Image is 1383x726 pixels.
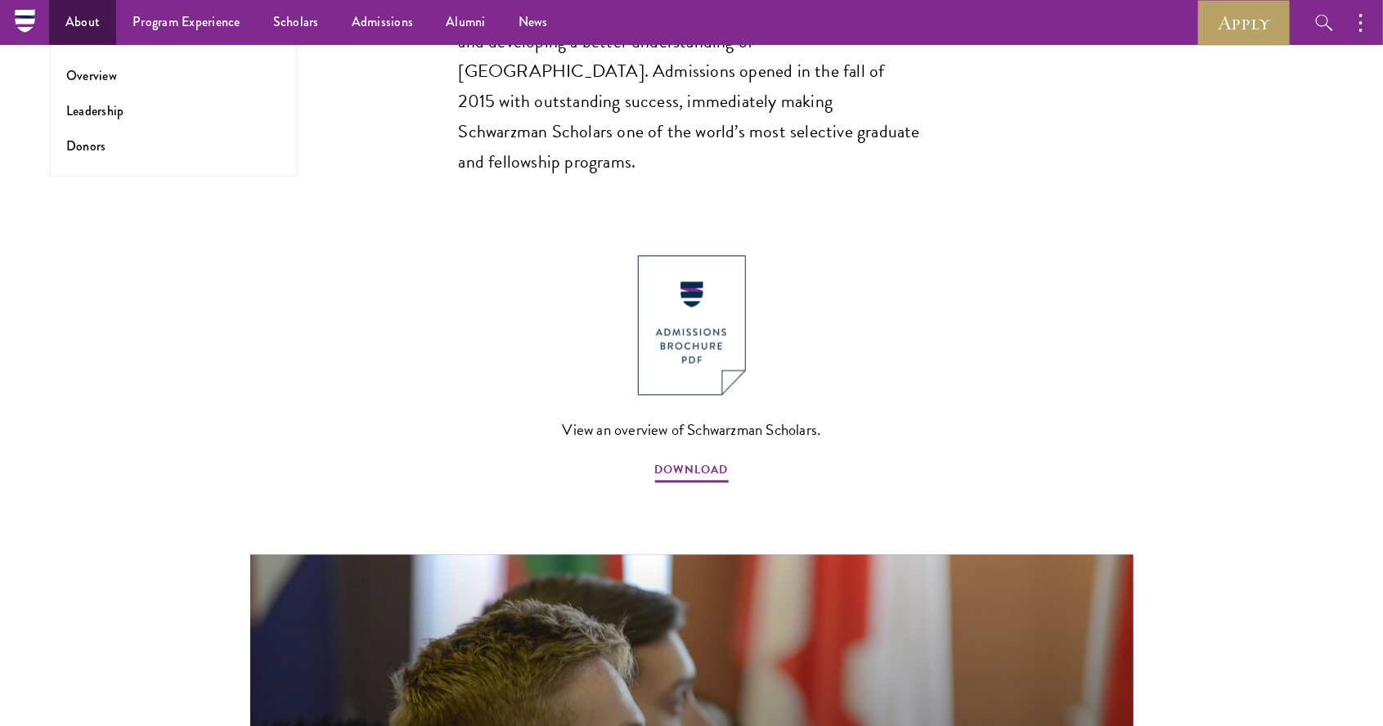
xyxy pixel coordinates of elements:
a: View an overview of Schwarzman Scholars. DOWNLOAD [563,255,821,485]
span: View an overview of Schwarzman Scholars. [563,416,821,443]
a: Overview [66,66,117,85]
a: Donors [66,137,106,155]
span: DOWNLOAD [655,459,729,485]
a: Leadership [66,101,124,120]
